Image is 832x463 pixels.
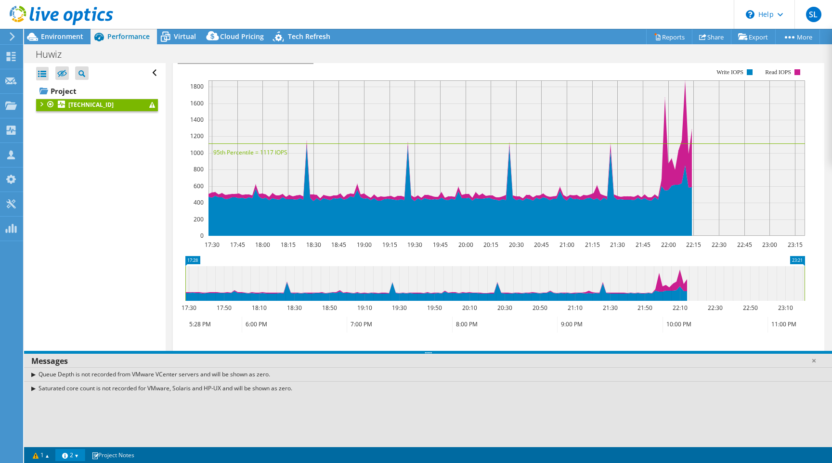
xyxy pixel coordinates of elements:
[216,304,231,312] text: 17:50
[731,29,776,44] a: Export
[174,32,196,41] span: Virtual
[190,82,204,90] text: 1800
[230,241,245,249] text: 17:45
[41,32,83,41] span: Environment
[194,182,204,190] text: 600
[288,32,330,41] span: Tech Refresh
[559,241,574,249] text: 21:00
[220,32,264,41] span: Cloud Pricing
[707,304,722,312] text: 22:30
[382,241,397,249] text: 19:15
[585,241,599,249] text: 21:15
[427,304,442,312] text: 19:50
[36,83,158,99] a: Project
[672,304,687,312] text: 22:10
[357,304,372,312] text: 19:10
[24,367,832,381] div: Queue Depth is not recorded from VMware VCenter servers and will be shown as zero.
[716,69,743,76] text: Write IOPS
[775,29,820,44] a: More
[567,304,582,312] text: 21:10
[692,29,731,44] a: Share
[26,449,56,461] a: 1
[533,241,548,249] text: 20:45
[68,101,114,109] b: [TECHNICAL_ID]
[610,241,624,249] text: 21:30
[746,10,754,19] svg: \n
[213,148,287,156] text: 95th Percentile = 1117 IOPS
[322,304,337,312] text: 18:50
[532,304,547,312] text: 20:50
[483,241,498,249] text: 20:15
[255,241,270,249] text: 18:00
[497,304,512,312] text: 20:30
[36,99,158,111] a: [TECHNICAL_ID]
[462,304,477,312] text: 20:10
[85,449,141,461] a: Project Notes
[190,116,204,124] text: 1400
[356,241,371,249] text: 19:00
[508,241,523,249] text: 20:30
[391,304,406,312] text: 19:30
[686,241,701,249] text: 22:15
[637,304,652,312] text: 21:50
[286,304,301,312] text: 18:30
[787,241,802,249] text: 23:15
[204,241,219,249] text: 17:30
[306,241,321,249] text: 18:30
[778,304,793,312] text: 23:10
[190,132,204,140] text: 1200
[24,354,832,368] div: Messages
[646,29,692,44] a: Reports
[407,241,422,249] text: 19:30
[55,449,85,461] a: 2
[107,32,150,41] span: Performance
[661,241,676,249] text: 22:00
[806,7,821,22] span: SL
[331,241,346,249] text: 18:45
[737,241,752,249] text: 22:45
[194,215,204,223] text: 200
[251,304,266,312] text: 18:10
[711,241,726,249] text: 22:30
[432,241,447,249] text: 19:45
[765,69,791,76] text: Read IOPS
[31,49,77,60] h1: Huwiz
[190,149,204,157] text: 1000
[280,241,295,249] text: 18:15
[190,99,204,107] text: 1600
[194,165,204,173] text: 800
[762,241,777,249] text: 23:00
[602,304,617,312] text: 21:30
[24,381,832,395] div: Saturated core count is not recorded for VMware, Solaris and HP-UX and will be shown as zero.
[635,241,650,249] text: 21:45
[458,241,473,249] text: 20:00
[742,304,757,312] text: 22:50
[194,198,204,206] text: 400
[200,231,204,240] text: 0
[181,304,196,312] text: 17:30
